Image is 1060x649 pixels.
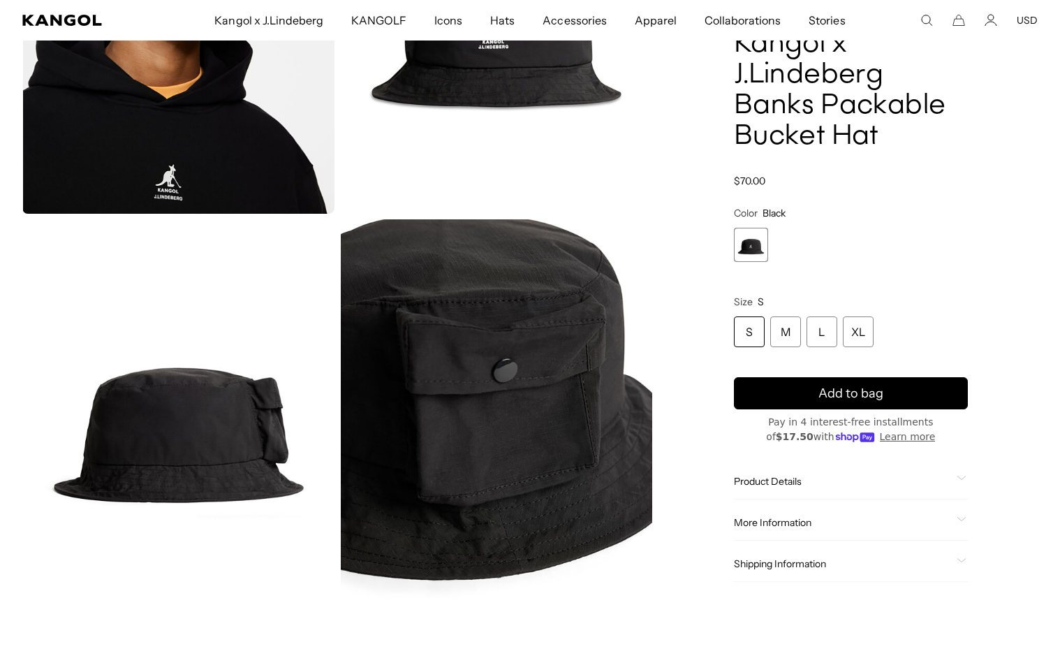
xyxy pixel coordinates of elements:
label: Black [734,228,768,262]
span: Size [734,296,753,308]
div: M [770,316,801,347]
span: More Information [734,516,951,529]
span: Shipping Information [734,557,951,570]
span: Color [734,207,758,219]
div: S [734,316,765,347]
span: Black [763,207,786,219]
button: Add to bag [734,377,968,409]
button: USD [1017,14,1038,27]
button: Cart [952,14,965,27]
a: Account [985,14,997,27]
span: S [758,296,764,308]
div: XL [843,316,874,347]
div: 1 of 1 [734,228,768,262]
span: $70.00 [734,175,765,187]
summary: Search here [920,14,933,27]
span: Add to bag [818,384,883,403]
img: color-black [340,219,652,610]
span: Product Details [734,475,951,488]
img: color-black [22,219,334,610]
a: Kangol [22,15,141,26]
div: L [807,316,837,347]
h1: Kangol x J.Lindeberg Banks Packable Bucket Hat [734,29,968,152]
